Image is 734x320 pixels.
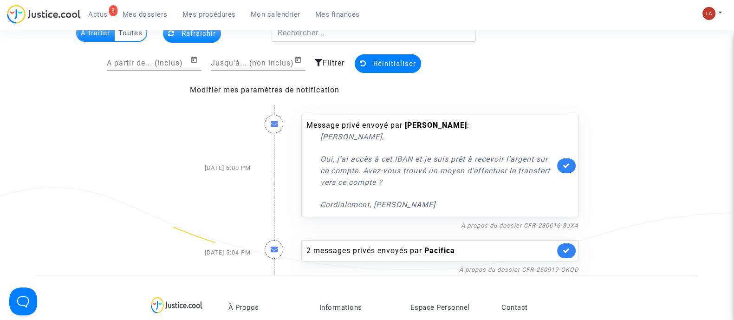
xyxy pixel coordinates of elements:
[308,7,367,21] a: Mes finances
[323,59,344,67] span: Filtrer
[355,54,421,73] button: Réinitialiser
[272,24,476,42] input: Rechercher...
[163,24,221,43] button: Rafraichir
[320,153,555,188] p: Oui, j’ai accès à cet IBAN et je suis prêt à recevoir l’argent sur ce compte. Avez-vous trouvé un...
[190,85,339,94] a: Modifier mes paramètres de notification
[190,54,201,65] button: Open calendar
[319,303,396,312] p: Informations
[182,29,216,38] span: Rafraichir
[315,10,360,19] span: Mes finances
[459,266,578,273] a: À propos du dossier CFR-250919-QKQD
[373,59,416,68] span: Réinitialiser
[228,303,305,312] p: À Propos
[405,121,467,130] b: [PERSON_NAME]
[123,10,168,19] span: Mes dossiers
[501,303,578,312] p: Contact
[306,245,555,256] div: 2 messages privés envoyés par
[702,7,715,20] img: 3f9b7d9779f7b0ffc2b90d026f0682a9
[461,222,578,229] a: À propos du dossier CFR-230616-8JXA
[294,54,305,65] button: Open calendar
[81,7,115,21] a: 3Actus
[320,131,555,143] p: [PERSON_NAME],
[115,25,146,41] multi-toggle-item: Toutes
[77,25,115,41] multi-toggle-item: A traiter
[306,120,555,210] div: Message privé envoyé par :
[424,246,455,255] b: Pacifica
[410,303,487,312] p: Espace Personnel
[151,297,202,313] img: logo-lg.svg
[149,231,258,275] div: [DATE] 5:04 PM
[115,7,175,21] a: Mes dossiers
[320,199,555,210] p: Cordialement, [PERSON_NAME]
[182,10,236,19] span: Mes procédures
[109,5,117,16] div: 3
[149,105,258,231] div: [DATE] 6:00 PM
[88,10,108,19] span: Actus
[175,7,243,21] a: Mes procédures
[251,10,300,19] span: Mon calendrier
[243,7,308,21] a: Mon calendrier
[9,287,37,315] iframe: Help Scout Beacon - Open
[7,5,81,24] img: jc-logo.svg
